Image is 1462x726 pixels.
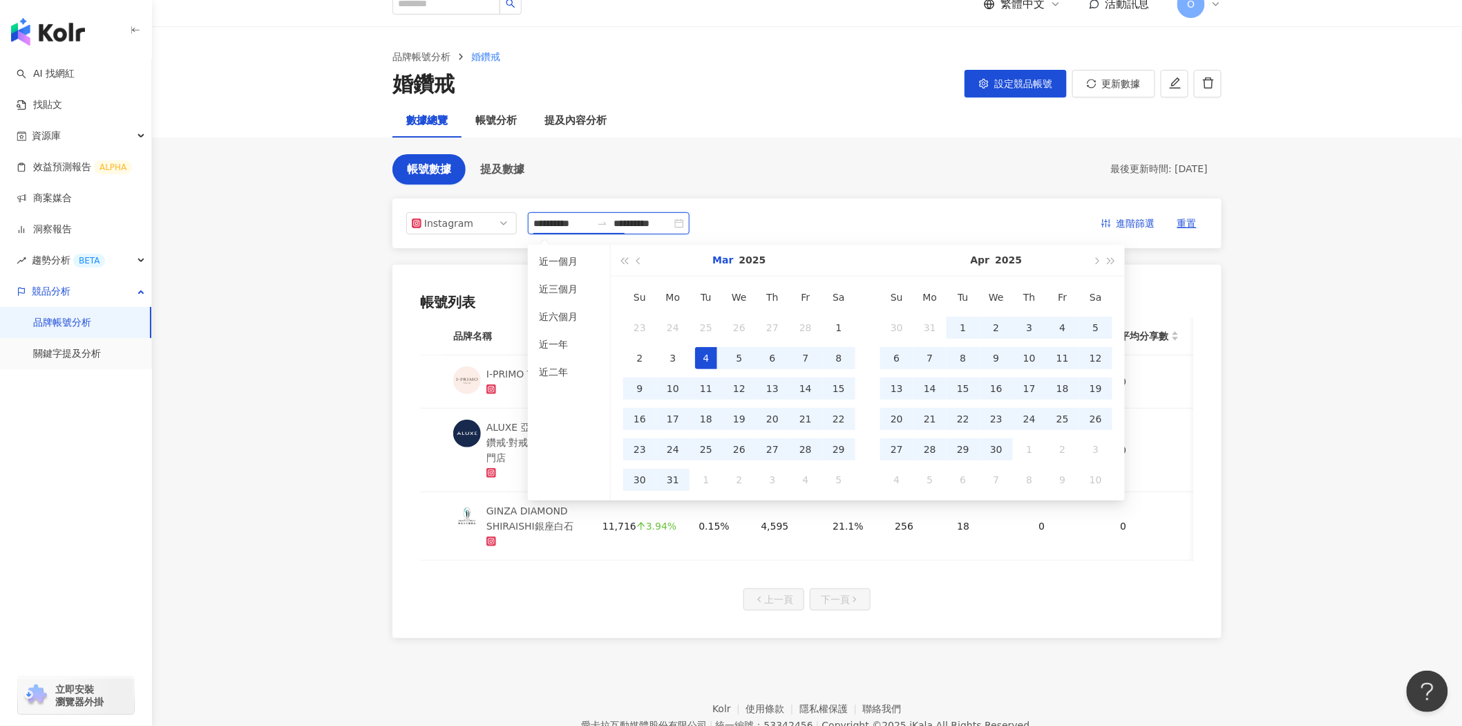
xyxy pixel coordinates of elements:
[1169,77,1181,89] span: edit
[828,438,850,460] div: 29
[656,465,690,495] td: 2025-03-31
[1013,465,1046,495] td: 2025-05-08
[533,306,605,328] li: 近六個月
[466,154,539,185] button: 提及數據
[1120,328,1168,344] span: 平均分享數
[1046,373,1079,404] td: 2025-04-18
[475,113,517,129] div: 帳號分析
[1052,438,1074,460] div: 2
[629,408,651,430] div: 16
[1013,434,1046,465] td: 2025-05-01
[695,317,717,339] div: 25
[486,366,560,382] div: I-PRIMO Taiwan
[390,49,453,64] a: 品牌帳號分析
[822,434,855,465] td: 2025-03-29
[1085,469,1107,491] div: 10
[965,70,1067,97] button: 設定競品帳號
[712,703,746,714] a: Kolr
[789,343,822,373] td: 2025-03-07
[1018,408,1041,430] div: 24
[971,245,990,276] button: Apr
[32,120,61,151] span: 資源庫
[1013,373,1046,404] td: 2025-04-17
[1085,438,1107,460] div: 3
[1046,282,1079,313] th: Fr
[1102,78,1141,89] span: 更新數據
[761,378,784,400] div: 13
[919,408,941,430] div: 21
[1079,343,1112,373] td: 2025-04-12
[533,278,605,300] li: 近三個月
[947,465,980,495] td: 2025-05-06
[985,347,1007,369] div: 9
[728,378,750,400] div: 12
[690,282,723,313] th: Tu
[1202,77,1215,89] span: delete
[623,465,656,495] td: 2025-03-30
[623,434,656,465] td: 2025-03-23
[1018,347,1041,369] div: 10
[980,465,1013,495] td: 2025-05-07
[1090,212,1166,234] button: 進階篩選
[985,378,1007,400] div: 16
[761,347,784,369] div: 6
[880,343,913,373] td: 2025-04-06
[822,465,855,495] td: 2025-04-05
[629,438,651,460] div: 23
[533,333,605,355] li: 近一年
[55,683,104,708] span: 立即安裝 瀏覽器外掛
[789,282,822,313] th: Fr
[629,317,651,339] div: 23
[994,78,1052,89] span: 設定競品帳號
[913,373,947,404] td: 2025-04-14
[471,51,500,62] span: 婚鑽戒
[913,434,947,465] td: 2025-04-28
[952,438,974,460] div: 29
[952,469,974,491] div: 6
[913,343,947,373] td: 2025-04-07
[656,404,690,434] td: 2025-03-17
[723,434,756,465] td: 2025-03-26
[453,503,481,531] img: KOL Avatar
[453,366,580,397] a: KOL AvatarI-PRIMO Taiwan
[828,408,850,430] div: 22
[880,313,913,343] td: 2025-03-30
[761,408,784,430] div: 20
[636,521,676,531] div: 3.94%
[629,469,651,491] div: 30
[1079,313,1112,343] td: 2025-04-05
[985,438,1007,460] div: 30
[822,373,855,404] td: 2025-03-15
[1018,378,1041,400] div: 17
[1120,443,1179,458] div: 0
[662,317,684,339] div: 24
[913,404,947,434] td: 2025-04-21
[656,373,690,404] td: 2025-03-10
[1046,343,1079,373] td: 2025-04-11
[947,434,980,465] td: 2025-04-29
[1052,408,1074,430] div: 25
[795,408,817,430] div: 21
[880,465,913,495] td: 2025-05-04
[486,503,580,534] div: GINZA DIAMOND SHIRAISHI銀座白石
[947,282,980,313] th: Tu
[886,317,908,339] div: 30
[533,250,605,272] li: 近一個月
[743,588,804,611] button: 上一頁
[453,420,481,447] img: KOL Avatar
[17,192,72,205] a: 商案媒合
[11,18,85,46] img: logo
[1109,317,1190,355] th: 平均分享數
[980,404,1013,434] td: 2025-04-23
[1046,313,1079,343] td: 2025-04-04
[833,519,873,534] div: 21.1%
[623,404,656,434] td: 2025-03-16
[1085,317,1107,339] div: 5
[952,378,974,400] div: 15
[1052,317,1074,339] div: 4
[623,282,656,313] th: Su
[880,434,913,465] td: 2025-04-27
[799,703,863,714] a: 隱私權保護
[1052,347,1074,369] div: 11
[1052,469,1074,491] div: 9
